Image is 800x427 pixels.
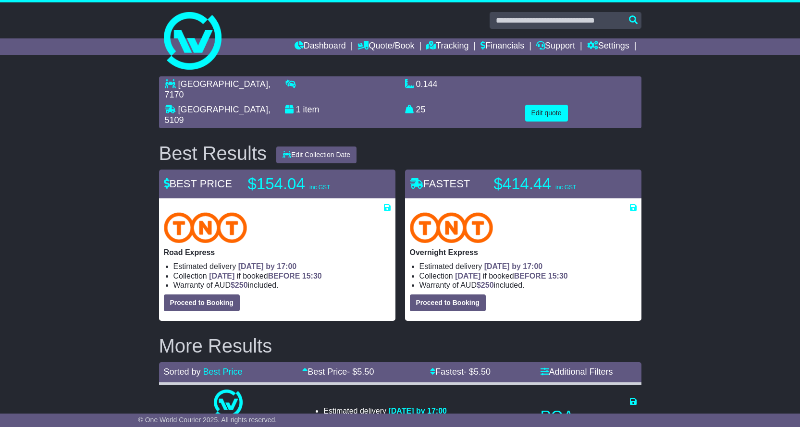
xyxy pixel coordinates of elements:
p: $414.44 [494,174,614,194]
span: [GEOGRAPHIC_DATA] [178,79,268,89]
span: , 5109 [165,105,271,125]
li: Collection [419,271,637,281]
span: $ [477,281,494,289]
span: 5.50 [474,367,491,377]
a: Tracking [426,38,468,55]
span: BEFORE [514,272,546,280]
span: [DATE] [209,272,234,280]
button: Edit quote [525,105,568,122]
p: POA [541,407,637,426]
li: Warranty of AUD included. [173,281,391,290]
span: BEFORE [268,272,300,280]
a: Financials [480,38,524,55]
button: Proceed to Booking [410,294,486,311]
span: item [303,105,320,114]
span: if booked [455,272,567,280]
span: © One World Courier 2025. All rights reserved. [138,416,277,424]
span: [DATE] [455,272,480,280]
span: , 7170 [165,79,271,99]
span: 25 [416,105,426,114]
h2: More Results [159,335,641,356]
li: Estimated delivery [419,262,637,271]
span: [DATE] by 17:00 [484,262,543,270]
div: Best Results [154,143,272,164]
span: 15:30 [548,272,568,280]
a: Fastest- $5.50 [430,367,491,377]
button: Proceed to Booking [164,294,240,311]
p: $154.04 [248,174,368,194]
span: 0.144 [416,79,438,89]
span: FASTEST [410,178,470,190]
a: Quote/Book [357,38,414,55]
li: Estimated delivery [323,406,447,415]
a: Best Price [203,367,243,377]
a: Best Price- $5.50 [302,367,374,377]
img: TNT Domestic: Overnight Express [410,212,493,243]
span: - $ [464,367,491,377]
span: 250 [481,281,494,289]
img: One World Courier: Same Day Nationwide(quotes take 0.5-1 hour) [214,390,243,418]
span: 15:30 [302,272,322,280]
a: Settings [587,38,629,55]
li: Estimated delivery [173,262,391,271]
span: [DATE] by 17:00 [388,407,447,415]
li: Collection [173,271,391,281]
span: 250 [235,281,248,289]
p: Overnight Express [410,248,637,257]
span: if booked [209,272,321,280]
span: [GEOGRAPHIC_DATA] [178,105,268,114]
span: inc GST [555,184,576,191]
a: Dashboard [295,38,346,55]
span: - $ [347,367,374,377]
img: TNT Domestic: Road Express [164,212,247,243]
span: $ [231,281,248,289]
span: [DATE] by 17:00 [238,262,297,270]
a: Additional Filters [541,367,613,377]
span: 1 [296,105,301,114]
p: Road Express [164,248,391,257]
a: Support [536,38,575,55]
button: Edit Collection Date [276,146,357,163]
span: 5.50 [357,367,374,377]
li: Warranty of AUD included. [419,281,637,290]
span: Sorted by [164,367,201,377]
span: BEST PRICE [164,178,232,190]
span: inc GST [309,184,330,191]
